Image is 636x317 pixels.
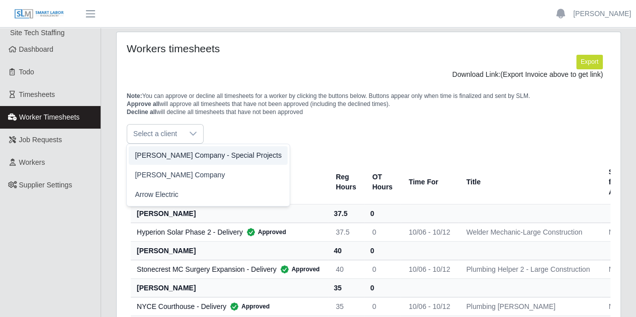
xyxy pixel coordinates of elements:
span: [PERSON_NAME] Company [135,170,225,180]
th: Reg Hours [328,160,364,204]
th: 35 [328,278,364,297]
li: Lee Company - Special Projects [129,146,288,165]
th: 37.5 [328,204,364,223]
div: Stonecrest MC Surgery Expansion - Delivery [137,264,320,274]
th: 40 [328,241,364,260]
th: [PERSON_NAME] [131,241,328,260]
span: Worker Timesheets [19,113,79,121]
span: Todo [19,68,34,76]
th: 0 [364,278,400,297]
td: Plumbing [PERSON_NAME] [458,297,600,315]
th: Title [458,160,600,204]
span: (Export Invoice above to get link) [500,70,603,78]
td: 0 [364,297,400,315]
button: Export [576,55,603,69]
td: 0 [364,223,400,241]
th: OT Hours [364,160,400,204]
span: Workers [19,158,45,166]
div: Download Link: [134,69,603,80]
span: [PERSON_NAME] Company - Special Projects [135,150,282,161]
td: 10/06 - 10/12 [401,297,459,315]
span: Approved [243,227,286,237]
td: 40 [328,260,364,278]
td: No [601,223,635,241]
span: Note: [127,92,142,99]
td: Welder Mechanic-Large Construction [458,223,600,241]
td: Plumbing Helper 2 - Large Construction [458,260,600,278]
div: Hyperion Solar Phase 2 - Delivery [137,227,320,237]
p: You can approve or decline all timesheets for a worker by clicking the buttons below. Buttons app... [127,92,610,116]
th: 0 [364,241,400,260]
a: [PERSON_NAME] [573,9,631,19]
td: No [601,297,635,315]
span: Site Tech Staffing [10,29,64,37]
li: Arrow Electric [129,185,288,204]
span: Decline all [127,109,156,116]
div: NYCE Courthouse - Delivery [137,301,320,311]
td: 10/06 - 10/12 [401,223,459,241]
td: No [601,260,635,278]
td: 0 [364,260,400,278]
span: Timesheets [19,90,55,98]
span: Supplier Settings [19,181,72,189]
span: Arrow Electric [135,189,178,200]
th: Sent for Appr. [601,160,635,204]
td: 35 [328,297,364,315]
span: Approved [277,264,320,274]
h4: Workers timesheets [127,42,319,55]
img: SLM Logo [14,9,64,20]
th: [PERSON_NAME] [131,278,328,297]
span: Select a client [127,125,183,143]
td: 37.5 [328,223,364,241]
li: Lee Company [129,166,288,184]
span: Approved [226,301,269,311]
span: Dashboard [19,45,54,53]
th: Time For [401,160,459,204]
td: 10/06 - 10/12 [401,260,459,278]
span: Approve all [127,100,159,108]
th: 0 [364,204,400,223]
span: Job Requests [19,136,62,144]
th: [PERSON_NAME] [131,204,328,223]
